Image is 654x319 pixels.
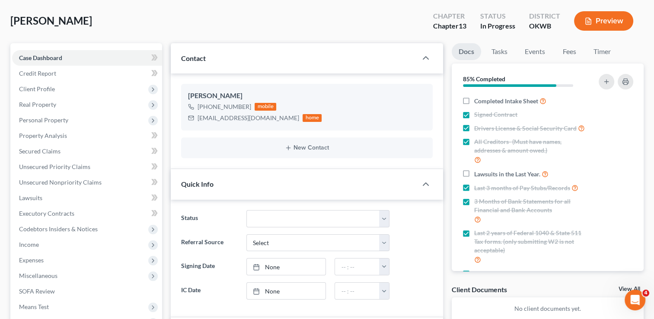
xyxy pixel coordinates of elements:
[433,11,466,21] div: Chapter
[19,116,68,124] span: Personal Property
[19,163,90,170] span: Unsecured Priority Claims
[177,282,242,300] label: IC Date
[12,284,162,299] a: SOFA Review
[474,270,570,278] span: Real Property Deeds and Mortgages
[459,22,466,30] span: 13
[12,159,162,175] a: Unsecured Priority Claims
[12,128,162,144] a: Property Analysis
[474,197,588,214] span: 3 Months of Bank Statements for all Financial and Bank Accounts
[19,256,44,264] span: Expenses
[177,258,242,275] label: Signing Date
[12,206,162,221] a: Executory Contracts
[619,286,640,292] a: View All
[625,290,645,310] iframe: Intercom live chat
[474,184,570,192] span: Last 3 months of Pay Stubs/Records
[529,21,560,31] div: OKWB
[574,11,633,31] button: Preview
[12,144,162,159] a: Secured Claims
[19,241,39,248] span: Income
[19,132,67,139] span: Property Analysis
[555,43,583,60] a: Fees
[335,258,380,275] input: -- : --
[255,103,276,111] div: mobile
[19,210,74,217] span: Executory Contracts
[19,194,42,201] span: Lawsuits
[19,272,57,279] span: Miscellaneous
[181,54,206,62] span: Contact
[463,75,505,83] strong: 85% Completed
[188,144,426,151] button: New Contact
[10,14,92,27] span: [PERSON_NAME]
[19,54,62,61] span: Case Dashboard
[642,290,649,297] span: 4
[12,66,162,81] a: Credit Report
[19,85,55,93] span: Client Profile
[474,124,577,133] span: Drivers License & Social Security Card
[247,283,326,299] a: None
[177,234,242,252] label: Referral Source
[19,287,55,295] span: SOFA Review
[19,225,98,233] span: Codebtors Insiders & Notices
[474,229,588,255] span: Last 2 years of Federal 1040 & State 511 Tax forms. (only submitting W2 is not acceptable)
[529,11,560,21] div: District
[474,110,517,119] span: Signed Contract
[480,11,515,21] div: Status
[19,70,56,77] span: Credit Report
[587,43,618,60] a: Timer
[181,180,214,188] span: Quick Info
[19,303,49,310] span: Means Test
[177,210,242,227] label: Status
[19,179,102,186] span: Unsecured Nonpriority Claims
[19,101,56,108] span: Real Property
[12,50,162,66] a: Case Dashboard
[485,43,514,60] a: Tasks
[12,175,162,190] a: Unsecured Nonpriority Claims
[474,137,588,155] span: All Creditors- (Must have names, addresses & amount owed.)
[198,114,299,122] div: [EMAIL_ADDRESS][DOMAIN_NAME]
[518,43,552,60] a: Events
[188,91,426,101] div: [PERSON_NAME]
[480,21,515,31] div: In Progress
[452,285,507,294] div: Client Documents
[12,190,162,206] a: Lawsuits
[335,283,380,299] input: -- : --
[247,258,326,275] a: None
[303,114,322,122] div: home
[19,147,61,155] span: Secured Claims
[474,97,538,105] span: Completed Intake Sheet
[198,102,251,111] div: [PHONE_NUMBER]
[452,43,481,60] a: Docs
[433,21,466,31] div: Chapter
[474,170,540,179] span: Lawsuits in the Last Year.
[459,304,637,313] p: No client documents yet.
